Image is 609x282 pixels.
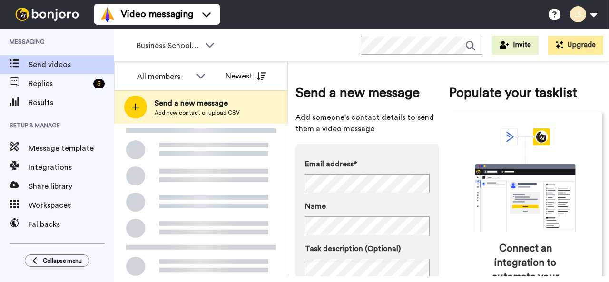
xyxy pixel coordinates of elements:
[218,67,273,86] button: Newest
[492,36,539,55] button: Invite
[155,97,240,109] span: Send a new message
[29,143,114,154] span: Message template
[295,83,439,102] span: Send a new message
[121,8,193,21] span: Video messaging
[29,59,114,70] span: Send videos
[454,128,597,232] div: animation
[137,40,200,51] span: Business School 2025
[29,162,114,173] span: Integrations
[295,112,439,135] span: Add someone's contact details to send them a video message
[29,181,114,192] span: Share library
[29,219,114,230] span: Fallbacks
[25,254,89,267] button: Collapse menu
[43,257,82,264] span: Collapse menu
[548,36,603,55] button: Upgrade
[100,7,115,22] img: vm-color.svg
[11,8,83,21] img: bj-logo-header-white.svg
[93,79,105,88] div: 5
[305,243,430,254] label: Task description (Optional)
[137,71,191,82] div: All members
[29,97,114,108] span: Results
[29,78,89,89] span: Replies
[29,200,114,211] span: Workspaces
[305,201,326,212] span: Name
[155,109,240,117] span: Add new contact or upload CSV
[305,158,430,170] label: Email address*
[449,83,602,102] span: Populate your tasklist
